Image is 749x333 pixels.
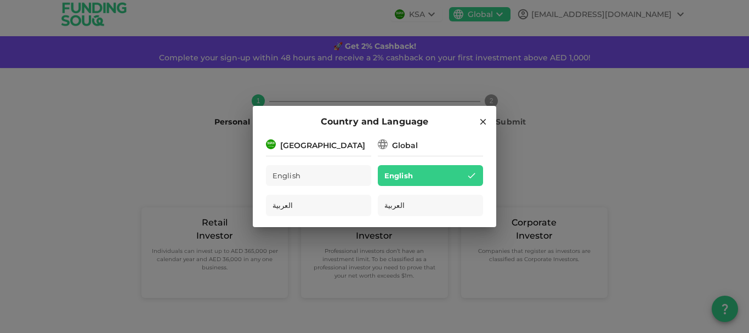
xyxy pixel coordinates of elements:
div: [GEOGRAPHIC_DATA] [280,140,365,151]
span: English [384,170,413,182]
span: English [273,170,300,182]
span: العربية [384,199,405,212]
span: Country and Language [321,115,428,129]
span: العربية [273,199,293,212]
img: flag-sa.b9a346574cdc8950dd34b50780441f57.svg [266,139,276,149]
div: Global [392,140,418,151]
